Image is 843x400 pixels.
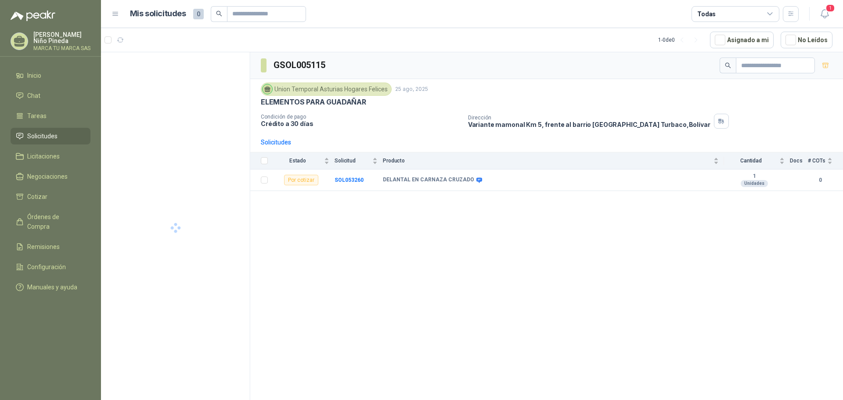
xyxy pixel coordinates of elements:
[11,259,90,275] a: Configuración
[261,97,366,107] p: ELEMENTOS PARA GUADAÑAR
[11,108,90,124] a: Tareas
[27,71,41,80] span: Inicio
[468,121,710,128] p: Variante mamonal Km 5, frente al barrio [GEOGRAPHIC_DATA] Turbaco , Bolívar
[383,158,712,164] span: Producto
[335,158,371,164] span: Solicitud
[273,158,322,164] span: Estado
[261,120,461,127] p: Crédito a 30 días
[193,9,204,19] span: 0
[817,6,832,22] button: 1
[724,173,785,180] b: 1
[33,46,90,51] p: MARCA TU MARCA SAS
[27,192,47,202] span: Cotizar
[335,177,364,183] a: SOL053260
[825,4,835,12] span: 1
[781,32,832,48] button: No Leídos
[27,151,60,161] span: Licitaciones
[130,7,186,20] h1: Mis solicitudes
[274,58,327,72] h3: GSOL005115
[710,32,774,48] button: Asignado a mi
[27,282,77,292] span: Manuales y ayuda
[658,33,703,47] div: 1 - 0 de 0
[11,67,90,84] a: Inicio
[11,148,90,165] a: Licitaciones
[11,128,90,144] a: Solicitudes
[724,152,790,169] th: Cantidad
[261,114,461,120] p: Condición de pago
[11,11,55,21] img: Logo peakr
[724,158,778,164] span: Cantidad
[335,152,383,169] th: Solicitud
[808,152,843,169] th: # COTs
[395,85,428,94] p: 25 ago, 2025
[741,180,768,187] div: Unidades
[261,137,291,147] div: Solicitudes
[808,158,825,164] span: # COTs
[261,83,392,96] div: Union Temporal Asturias Hogares Felices
[27,212,82,231] span: Órdenes de Compra
[11,188,90,205] a: Cotizar
[27,91,40,101] span: Chat
[11,168,90,185] a: Negociaciones
[383,152,724,169] th: Producto
[284,175,318,185] div: Por cotizar
[273,152,335,169] th: Estado
[790,152,808,169] th: Docs
[11,209,90,235] a: Órdenes de Compra
[383,177,474,184] b: DELANTAL EN CARNAZA CRUZADO
[27,262,66,272] span: Configuración
[27,131,58,141] span: Solicitudes
[11,238,90,255] a: Remisiones
[697,9,716,19] div: Todas
[808,176,832,184] b: 0
[468,115,710,121] p: Dirección
[27,242,60,252] span: Remisiones
[216,11,222,17] span: search
[33,32,90,44] p: [PERSON_NAME] Niño Pineda
[11,279,90,295] a: Manuales y ayuda
[725,62,731,68] span: search
[11,87,90,104] a: Chat
[27,111,47,121] span: Tareas
[27,172,68,181] span: Negociaciones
